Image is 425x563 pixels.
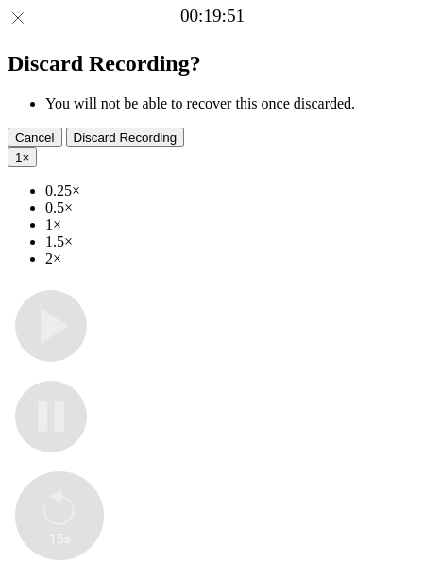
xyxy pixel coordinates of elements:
li: 0.25× [45,182,417,199]
span: 1 [15,150,22,164]
button: Discard Recording [66,128,185,147]
h2: Discard Recording? [8,51,417,77]
li: 2× [45,250,417,267]
button: Cancel [8,128,62,147]
button: 1× [8,147,37,167]
a: 00:19:51 [180,6,245,26]
li: 1× [45,216,417,233]
li: 1.5× [45,233,417,250]
li: 0.5× [45,199,417,216]
li: You will not be able to recover this once discarded. [45,95,417,112]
